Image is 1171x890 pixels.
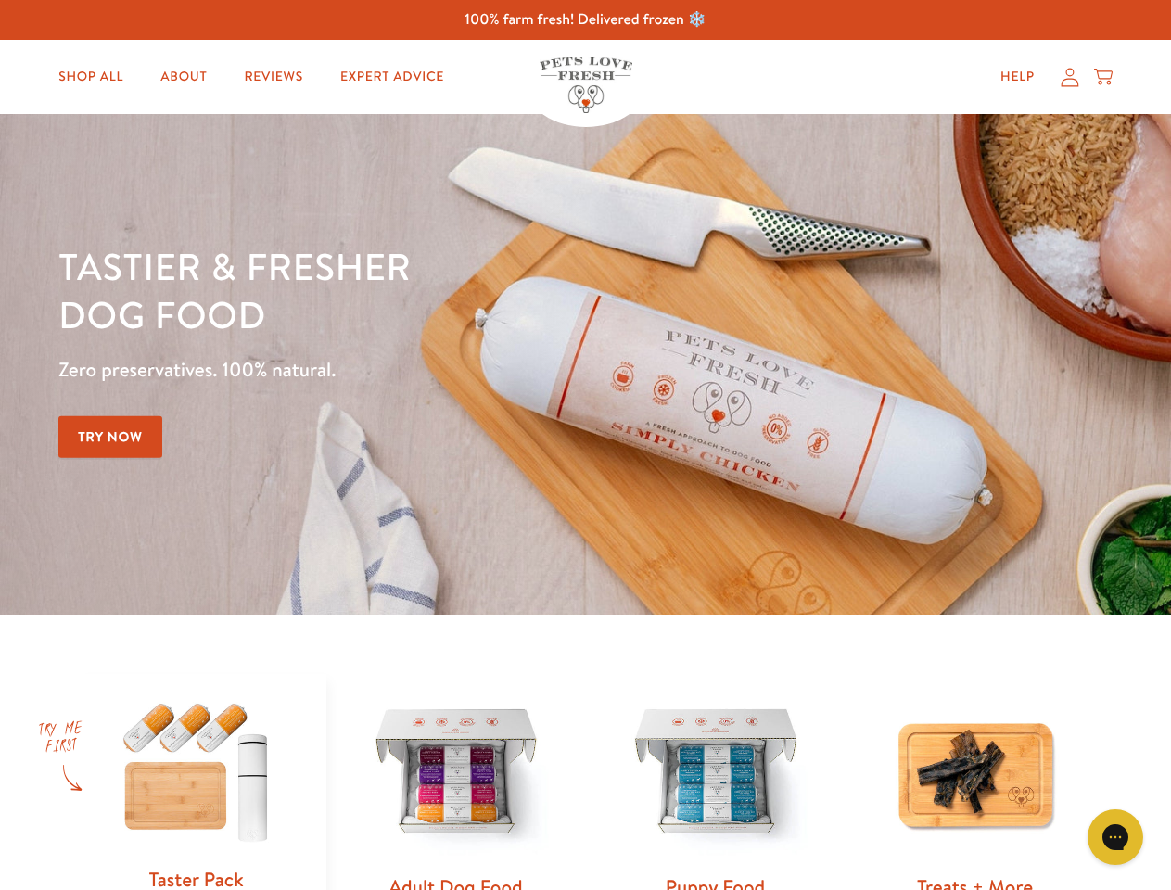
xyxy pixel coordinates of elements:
[229,58,317,95] a: Reviews
[325,58,459,95] a: Expert Advice
[540,57,632,113] img: Pets Love Fresh
[146,58,222,95] a: About
[44,58,138,95] a: Shop All
[58,353,761,387] p: Zero preservatives. 100% natural.
[1078,803,1152,871] iframe: Gorgias live chat messenger
[986,58,1050,95] a: Help
[58,416,162,458] a: Try Now
[58,242,761,338] h1: Tastier & fresher dog food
